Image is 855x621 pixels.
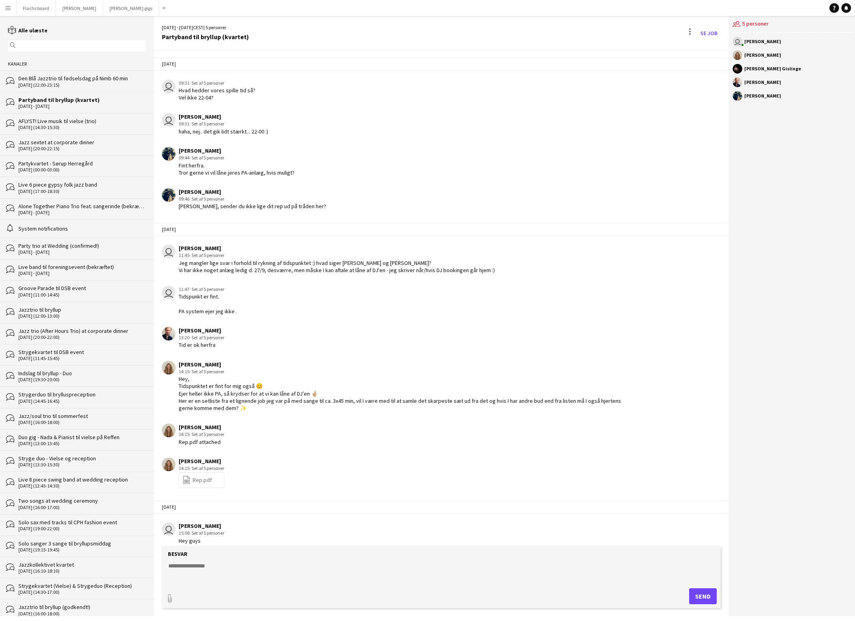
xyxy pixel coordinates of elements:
div: [PERSON_NAME] [179,147,295,154]
a: Alle ulæste [8,27,48,34]
div: Jazztrio til bryllup (godkendt!) [18,603,146,611]
div: [PERSON_NAME] [744,94,781,98]
div: 13:20 [179,334,224,341]
div: [DATE] (11:00-14:45) [18,292,146,298]
div: [PERSON_NAME] [179,327,224,334]
div: [PERSON_NAME] [179,188,326,195]
div: Jazz/soul trio til sommerfest [18,412,146,420]
div: Indslag til bryllup - Duo [18,370,146,377]
span: · Set af 5 personer [189,431,224,437]
div: Strygekvartet til DSB event [18,348,146,356]
div: [DATE] (19:00-22:00) [18,526,146,531]
div: [PERSON_NAME], sender du ikke lige dit rep ud på tråden her? [179,203,326,210]
button: Send [689,588,717,604]
div: [PERSON_NAME] [179,245,495,252]
div: [DATE] (16:00-17:00) [18,505,146,510]
div: Jazz sextet at corporate dinner [18,139,146,146]
div: haha, nej.. det gik lidt stærkt... 22-00 :) [179,128,268,135]
div: Party trio at Wedding (confirmed!) [18,242,146,249]
div: [DATE] (13:00-13:45) [18,441,146,446]
span: · Set af 5 personer [189,196,224,202]
div: [DATE] [154,57,729,71]
div: [DATE] (12:00-13:00) [18,313,146,319]
div: Partykvartet - Sørup Herregård [18,160,146,167]
div: [PERSON_NAME] [179,522,622,529]
span: · Set af 5 personer [189,368,224,374]
div: [DATE] (14:45-16:45) [18,398,146,404]
div: Partyband til bryllup (kvartet) [18,96,146,103]
div: Live 8 piece swing band at wedding reception [18,476,146,483]
div: [DATE] (20:00-22:15) [18,146,146,151]
div: Strygekvartet (Vielse) & Strygeduo (Reception) [18,582,146,589]
span: · Set af 5 personer [189,530,224,536]
span: · Set af 5 personer [189,252,224,258]
div: Hey, Tidspunktet er fint for mig også 😊 Ejer heller ikke PA, så krydser for at vi kan låne af DJ’... [179,375,622,412]
button: [PERSON_NAME] gigs [103,0,159,16]
div: Rep.pdf attached [179,438,224,446]
div: Tidspunkt er fint. PA system ejer jeg ikke . [179,293,237,315]
div: [DATE] (16:00-18:00) [18,611,146,617]
div: [DATE] - [DATE] [18,249,146,255]
label: Besvar [168,550,187,557]
div: Jazztrio til bryllup [18,306,146,313]
div: [PERSON_NAME] [744,39,781,44]
div: [PERSON_NAME] [179,361,622,368]
div: [DATE] (20:00-22:00) [18,334,146,340]
div: Den Blå Jazztrio til fødselsdag på Nimb 60 min [18,75,146,82]
div: [PERSON_NAME] [179,458,224,465]
div: [DATE] (13:30-15:30) [18,462,146,468]
div: Jazzkollektivet kvartet [18,561,146,568]
span: CEST [193,24,203,30]
div: [PERSON_NAME] [179,424,224,431]
div: [DATE] - [DATE] [18,271,146,276]
div: Duo gig - Nada & Pianist til vielse på Reffen [18,434,146,441]
a: Se Job [697,27,721,40]
div: [DATE] - [DATE] [18,210,146,215]
div: [DATE] (19:15-19:45) [18,547,146,553]
div: 5 personer [733,16,851,33]
div: [DATE] (16:10-18:10) [18,568,146,574]
div: 11:47 [179,286,237,293]
div: 15:08 [179,529,622,537]
div: [DATE] - [DATE] [18,103,146,109]
button: Flachs board [16,0,56,16]
div: 14:15 [179,368,622,375]
div: [DATE] (00:00-03:00) [18,167,146,173]
div: [DATE] (12:45-14:30) [18,483,146,489]
div: Alone Together Piano Trio feat. sangerinde (bekræftet) [18,203,146,210]
div: Strygerduo til brylluspreception [18,391,146,398]
div: Hvad hedder vores spille tid så? Vel ikke 22-04? [179,87,255,101]
div: AFLYST! Live musik til vielse (trio) [18,117,146,125]
div: 09:31 [179,120,268,127]
div: Solo sax med tracks til CPH fashion event [18,519,146,526]
button: [PERSON_NAME] [56,0,103,16]
div: [DATE] (17:00-18:30) [18,189,146,194]
div: [PERSON_NAME] [744,80,781,85]
div: 09:44 [179,154,295,161]
div: 14:15 [179,431,224,438]
div: Two songs at wedding ceremony [18,497,146,504]
div: [PERSON_NAME] Gislinge [744,66,801,71]
div: [PERSON_NAME] [179,113,268,120]
div: [DATE] (14:30-15:30) [18,125,146,130]
div: [DATE] (22:00-23:15) [18,82,146,88]
span: · Set af 5 personer [189,334,224,340]
span: · Set af 5 personer [189,286,224,292]
div: Partyband til bryllup (kvartet) [162,33,249,40]
div: [DATE] [154,500,729,514]
div: Tid er ok herfra [179,341,224,348]
div: Live band til foreningsevent (bekræftet) [18,263,146,271]
span: · Set af 5 personer [189,121,224,127]
div: Jazz trio (After Hours Trio) at corporate dinner [18,327,146,334]
div: Stryge duo - Vielse og reception [18,455,146,462]
div: Jeg mangler lige svar i forhold til rykning af tidspunktet :) hvad siger [PERSON_NAME] og [PERSON... [179,259,495,274]
div: Groove Parade til DSB event [18,285,146,292]
div: Solo sanger 3 sange til bryllupsmiddag [18,540,146,547]
span: · Set af 5 personer [189,465,224,471]
div: Fint herfra. Tror gerne vi vil låne jeres PA-anlæg, hvis muligt? [179,162,295,176]
div: 11:45 [179,252,495,259]
div: System notifications [18,225,146,232]
div: 14:15 [179,465,224,472]
span: · Set af 5 personer [189,80,224,86]
div: Live 6 piece gypsy folk jazz band [18,181,146,188]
